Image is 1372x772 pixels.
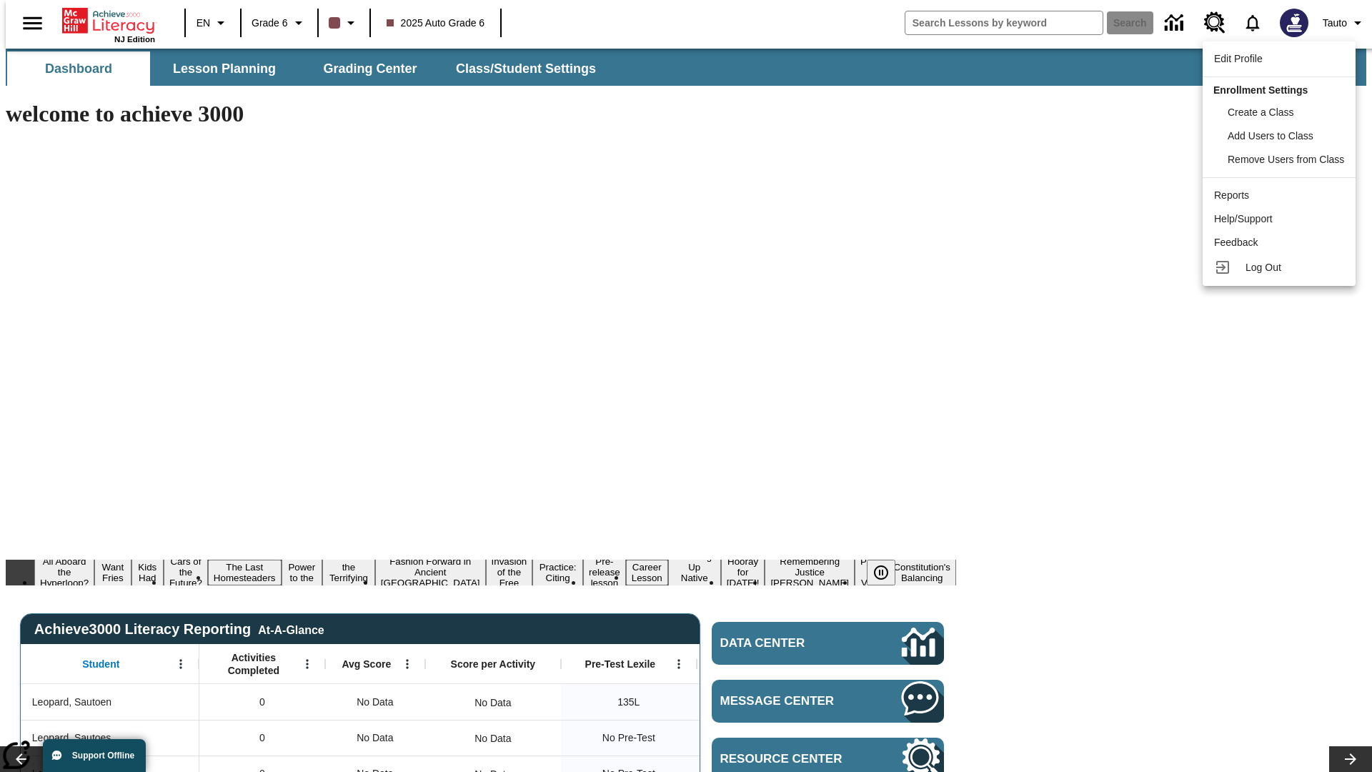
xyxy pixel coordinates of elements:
[1228,154,1344,165] span: Remove Users from Class
[1213,84,1308,96] span: Enrollment Settings
[1214,213,1273,224] span: Help/Support
[1246,262,1281,273] span: Log Out
[1214,189,1249,201] span: Reports
[1214,53,1263,64] span: Edit Profile
[1228,107,1294,118] span: Create a Class
[1228,130,1313,142] span: Add Users to Class
[1214,237,1258,248] span: Feedback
